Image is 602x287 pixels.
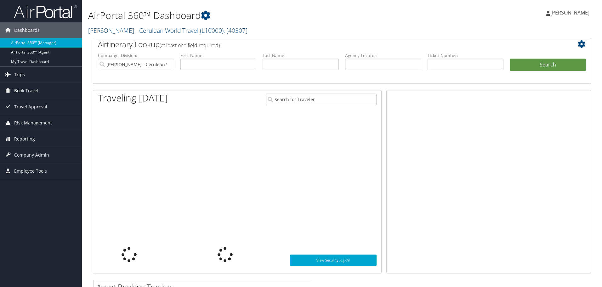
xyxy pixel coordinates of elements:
span: , [ 40307 ] [224,26,247,35]
span: Travel Approval [14,99,47,115]
h1: AirPortal 360™ Dashboard [88,9,427,22]
h1: Traveling [DATE] [98,91,168,105]
img: airportal-logo.png [14,4,77,19]
label: Last Name: [263,52,339,59]
label: Company - Division: [98,52,174,59]
a: [PERSON_NAME] - Cerulean World Travel [88,26,247,35]
span: ( L10000 ) [200,26,224,35]
span: Dashboards [14,22,40,38]
span: Employee Tools [14,163,47,179]
span: Risk Management [14,115,52,131]
label: Ticket Number: [428,52,504,59]
span: Book Travel [14,83,38,99]
span: [PERSON_NAME] [550,9,589,16]
h2: Airtinerary Lookup [98,39,544,50]
a: View SecurityLogic® [290,255,377,266]
button: Search [510,59,586,71]
span: (at least one field required) [160,42,220,49]
span: Trips [14,67,25,83]
a: [PERSON_NAME] [546,3,596,22]
span: Reporting [14,131,35,147]
label: First Name: [180,52,257,59]
span: Company Admin [14,147,49,163]
input: Search for Traveler [266,94,377,105]
label: Agency Locator: [345,52,421,59]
